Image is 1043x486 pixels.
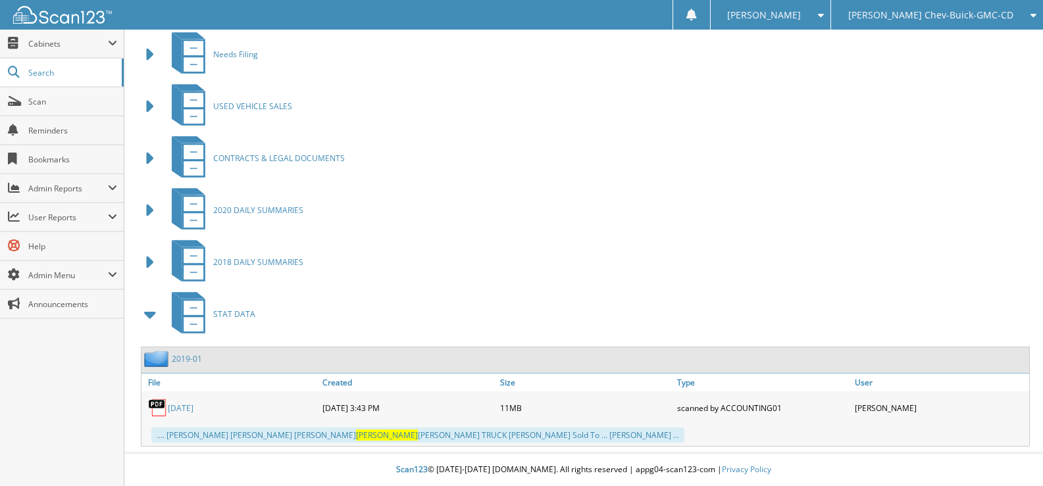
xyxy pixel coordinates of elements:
[164,236,303,288] a: 2018 DAILY SUMMARIES
[28,212,108,223] span: User Reports
[164,80,292,132] a: USED VEHICLE SALES
[213,101,292,112] span: USED VEHICLE SALES
[396,464,428,475] span: Scan123
[141,374,319,391] a: File
[852,395,1029,421] div: [PERSON_NAME]
[151,427,684,443] div: .... [PERSON_NAME] [PERSON_NAME] [PERSON_NAME] [PERSON_NAME] TRUCK [PERSON_NAME] Sold To ... [PER...
[674,374,852,391] a: Type
[319,395,497,421] div: [DATE] 3:43 PM
[213,49,258,60] span: Needs Filing
[164,28,258,80] a: Needs Filing
[727,11,801,19] span: [PERSON_NAME]
[674,395,852,421] div: scanned by ACCOUNTING01
[28,183,108,194] span: Admin Reports
[28,241,117,252] span: Help
[213,153,345,164] span: CONTRACTS & LEGAL DOCUMENTS
[722,464,771,475] a: Privacy Policy
[164,184,303,236] a: 2020 DAILY SUMMARIES
[852,374,1029,391] a: User
[124,454,1043,486] div: © [DATE]-[DATE] [DOMAIN_NAME]. All rights reserved | appg04-scan123-com |
[28,270,108,281] span: Admin Menu
[28,154,117,165] span: Bookmarks
[168,402,193,414] a: [DATE]
[356,429,418,441] span: [PERSON_NAME]
[164,288,255,340] a: STAT DATA
[28,299,117,310] span: Announcements
[213,256,303,268] span: 2018 DAILY SUMMARIES
[28,67,115,78] span: Search
[848,11,1013,19] span: [PERSON_NAME] Chev-Buick-GMC-CD
[977,423,1043,486] iframe: Chat Widget
[164,132,345,184] a: CONTRACTS & LEGAL DOCUMENTS
[319,374,497,391] a: Created
[172,353,202,364] a: 2019-01
[28,38,108,49] span: Cabinets
[13,6,112,24] img: scan123-logo-white.svg
[497,374,674,391] a: Size
[28,96,117,107] span: Scan
[148,398,168,418] img: PDF.png
[213,308,255,320] span: STAT DATA
[497,395,674,421] div: 11MB
[144,351,172,367] img: folder2.png
[28,125,117,136] span: Reminders
[213,205,303,216] span: 2020 DAILY SUMMARIES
